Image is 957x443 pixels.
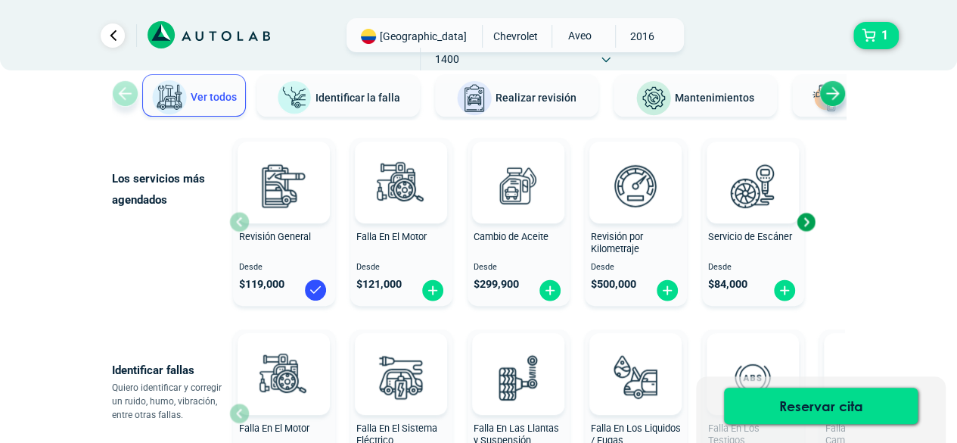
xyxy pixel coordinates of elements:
img: diagnostic_gota-de-sangre-v3.svg [602,344,669,410]
span: Realizar revisión [496,92,576,104]
button: Revisión General Desde $119,000 [233,138,335,306]
img: AD0BCuuxAAAAAElFTkSuQmCC [730,145,775,190]
span: $ 299,900 [474,278,519,291]
img: AD0BCuuxAAAAAElFTkSuQmCC [261,145,306,190]
span: Desde [708,263,798,273]
img: diagnostic_caja-de-cambios-v3.svg [837,344,903,410]
span: Desde [591,263,681,273]
p: Quiero identificar y corregir un ruido, humo, vibración, entre otras fallas. [112,381,229,422]
span: Desde [239,263,329,273]
img: revision_general-v3.svg [250,152,317,219]
img: escaner-v3.svg [719,152,786,219]
img: AD0BCuuxAAAAAElFTkSuQmCC [613,145,658,190]
span: Cambio de Aceite [474,231,548,242]
div: Next slide [794,211,817,233]
img: fi_plus-circle2.svg [655,279,679,302]
img: Identificar la falla [276,80,312,116]
img: AD0BCuuxAAAAAElFTkSuQmCC [496,336,541,382]
span: $ 121,000 [356,278,402,291]
span: Mantenimientos [675,92,754,104]
img: fi_plus-circle2.svg [538,279,562,302]
img: diagnostic_engine-v3.svg [368,152,434,219]
span: Servicio de Escáner [708,231,792,242]
span: $ 84,000 [708,278,747,291]
span: Ver todos [191,91,237,103]
button: Mantenimientos [614,74,777,117]
span: $ 119,000 [239,278,284,291]
button: Identificar la falla [256,74,420,117]
button: Cambio de Aceite Desde $299,900 [468,138,570,306]
button: Servicio de Escáner Desde $84,000 [702,138,804,306]
span: Revisión General [239,231,311,242]
button: Reservar cita [724,388,918,424]
img: AD0BCuuxAAAAAElFTkSuQmCC [378,145,424,190]
button: Revisión por Kilometraje Desde $500,000 [585,138,687,306]
span: 1 [878,23,892,48]
span: Falla En El Motor [239,423,309,434]
img: AD0BCuuxAAAAAElFTkSuQmCC [496,145,541,190]
span: [GEOGRAPHIC_DATA] [380,29,467,44]
img: diagnostic_diagnostic_abs-v3.svg [719,344,786,410]
span: Identificar la falla [315,91,400,103]
span: $ 500,000 [591,278,636,291]
p: Los servicios más agendados [112,168,229,211]
div: Next slide [819,80,846,107]
img: diagnostic_engine-v3.svg [250,344,317,410]
button: Ver todos [142,74,246,117]
span: 2016 [616,25,670,48]
span: Desde [356,263,446,273]
span: CHEVROLET [489,25,542,48]
p: Identificar fallas [112,360,229,381]
img: cambio_de_aceite-v3.svg [485,152,552,219]
button: Realizar revisión [435,74,598,117]
img: Flag of COLOMBIA [361,29,376,44]
img: diagnostic_suspension-v3.svg [485,344,552,410]
span: 1400 [421,48,474,70]
img: AD0BCuuxAAAAAElFTkSuQmCC [730,336,775,382]
img: AD0BCuuxAAAAAElFTkSuQmCC [613,336,658,382]
a: Ir al paso anterior [101,23,125,48]
img: fi_plus-circle2.svg [772,279,797,302]
img: revision_por_kilometraje-v3.svg [602,152,669,219]
img: Mantenimientos [635,80,672,117]
img: Realizar revisión [456,80,492,117]
span: AVEO [552,25,606,46]
span: Revisión por Kilometraje [591,231,643,255]
img: AD0BCuuxAAAAAElFTkSuQmCC [261,336,306,382]
span: Desde [474,263,564,273]
span: Falla En El Motor [356,231,427,242]
img: Latonería y Pintura [808,80,844,117]
img: Ver todos [151,80,188,116]
button: Falla En El Motor Desde $121,000 [350,138,452,306]
img: blue-check.svg [303,278,328,302]
button: 1 [853,22,899,49]
img: AD0BCuuxAAAAAElFTkSuQmCC [378,336,424,382]
img: fi_plus-circle2.svg [421,279,445,302]
img: diagnostic_bombilla-v3.svg [368,344,434,410]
